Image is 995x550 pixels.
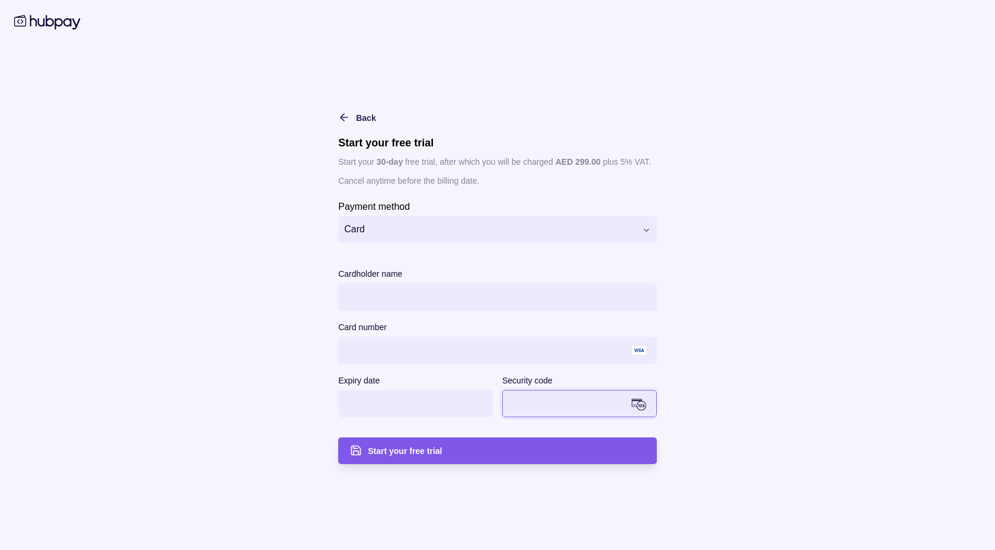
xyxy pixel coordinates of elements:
[356,113,375,123] span: Back
[338,373,380,388] label: Expiry date
[556,157,601,167] p: AED 299.00
[368,446,442,456] span: Start your free trial
[338,199,410,213] label: Payment method
[338,174,657,187] p: Cancel anytime before the billing date.
[338,267,402,281] label: Cardholder name
[338,320,387,334] label: Card number
[502,373,553,388] label: Security code
[338,110,375,124] button: Back
[338,136,657,149] h1: Start your free trial
[338,155,657,168] p: Start your free trial, after which you will be charged plus 5% VAT.
[338,202,410,212] p: Payment method
[338,437,657,464] button: Start your free trial
[377,157,403,167] p: 30 -day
